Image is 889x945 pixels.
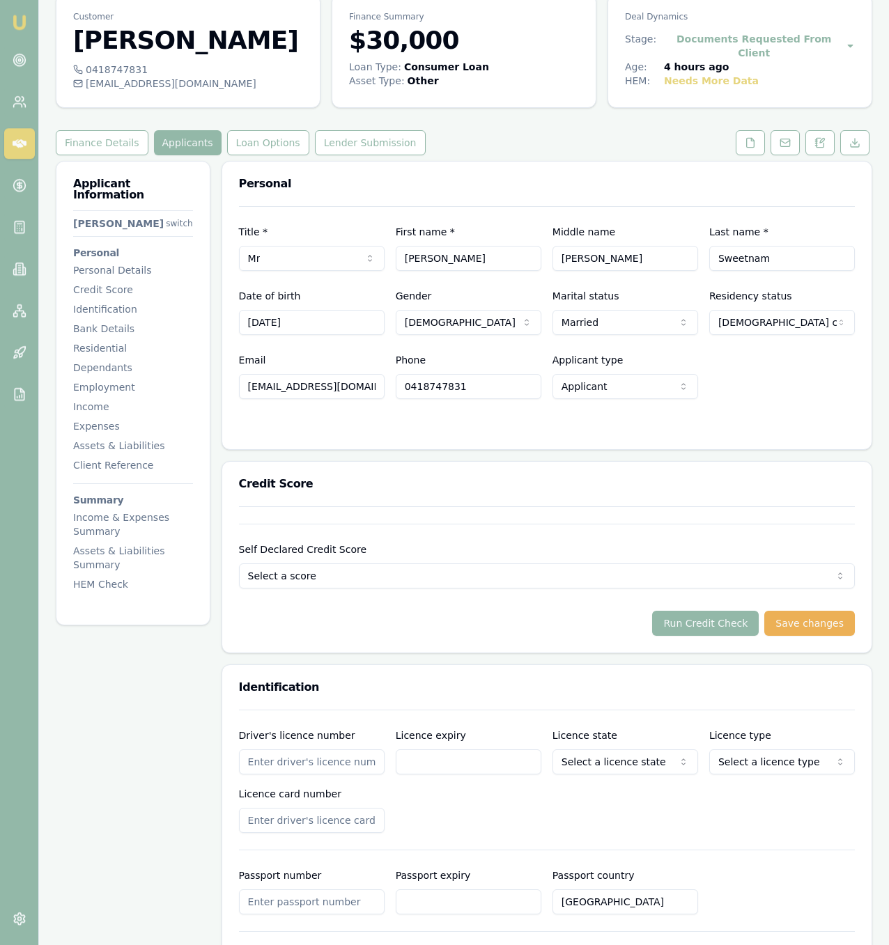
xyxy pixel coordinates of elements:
div: Residential [73,341,193,355]
div: [EMAIL_ADDRESS][DOMAIN_NAME] [73,77,303,91]
img: emu-icon-u.png [11,14,28,31]
div: Asset Type : [349,74,405,88]
label: Phone [396,354,426,366]
label: Passport number [239,870,322,881]
div: Client Reference [73,458,193,472]
h3: $30,000 [349,26,579,54]
div: 4 hours ago [664,60,729,74]
label: Passport country [552,870,635,881]
div: Identification [73,302,193,316]
div: Expenses [73,419,193,433]
div: Loan Type: [349,60,401,74]
h3: [PERSON_NAME] [73,26,303,54]
div: HEM: [625,74,664,88]
h3: Summary [73,495,193,505]
button: Documents Requested From Client [663,32,855,60]
div: Employment [73,380,193,394]
label: Licence expiry [396,730,466,741]
button: Lender Submission [315,130,426,155]
h3: Identification [239,682,855,693]
label: Driver's licence number [239,730,355,741]
div: Income & Expenses Summary [73,510,193,538]
p: Deal Dynamics [625,11,855,22]
input: Enter passport number [239,889,385,914]
label: Applicant type [552,354,624,366]
button: Loan Options [227,130,309,155]
input: Enter driver's licence number [239,749,385,774]
button: Applicants [154,130,222,155]
div: Assets & Liabilities Summary [73,544,193,572]
div: Other [408,74,439,88]
div: Age: [625,60,664,74]
h3: Credit Score [239,478,855,490]
div: Consumer Loan [404,60,489,74]
h3: Personal [239,178,855,189]
div: Income [73,400,193,414]
button: Finance Details [56,130,148,155]
button: Run Credit Check [652,611,759,636]
a: Lender Submission [312,130,428,155]
label: Self Declared Credit Score [239,544,367,555]
div: HEM Check [73,577,193,591]
div: Personal Details [73,263,193,277]
input: 0431 234 567 [396,374,541,399]
a: Finance Details [56,130,151,155]
label: Email [239,354,266,366]
label: First name * [396,226,455,237]
label: Licence type [709,730,771,741]
label: Title * [239,226,268,237]
div: Assets & Liabilities [73,439,193,453]
div: Bank Details [73,322,193,336]
h3: Applicant Information [73,178,193,201]
a: Applicants [151,130,224,155]
div: 0418747831 [73,63,303,77]
label: Residency status [709,290,792,302]
label: Last name * [709,226,768,237]
p: Customer [73,11,303,22]
div: Stage: [625,32,663,60]
button: Save changes [764,611,855,636]
p: Finance Summary [349,11,579,22]
input: Enter passport country [552,889,698,914]
label: Middle name [552,226,615,237]
h3: Personal [73,248,193,258]
div: Dependants [73,361,193,375]
label: Licence card number [239,788,341,799]
input: DD/MM/YYYY [239,310,385,335]
div: switch [166,218,192,229]
label: Licence state [552,730,617,741]
label: Passport expiry [396,870,471,881]
input: Enter driver's licence card number [239,808,385,833]
div: Credit Score [73,283,193,297]
label: Gender [396,290,432,302]
div: [PERSON_NAME] [73,217,164,231]
div: Needs More Data [664,74,759,88]
label: Marital status [552,290,619,302]
label: Date of birth [239,290,301,302]
a: Loan Options [224,130,312,155]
